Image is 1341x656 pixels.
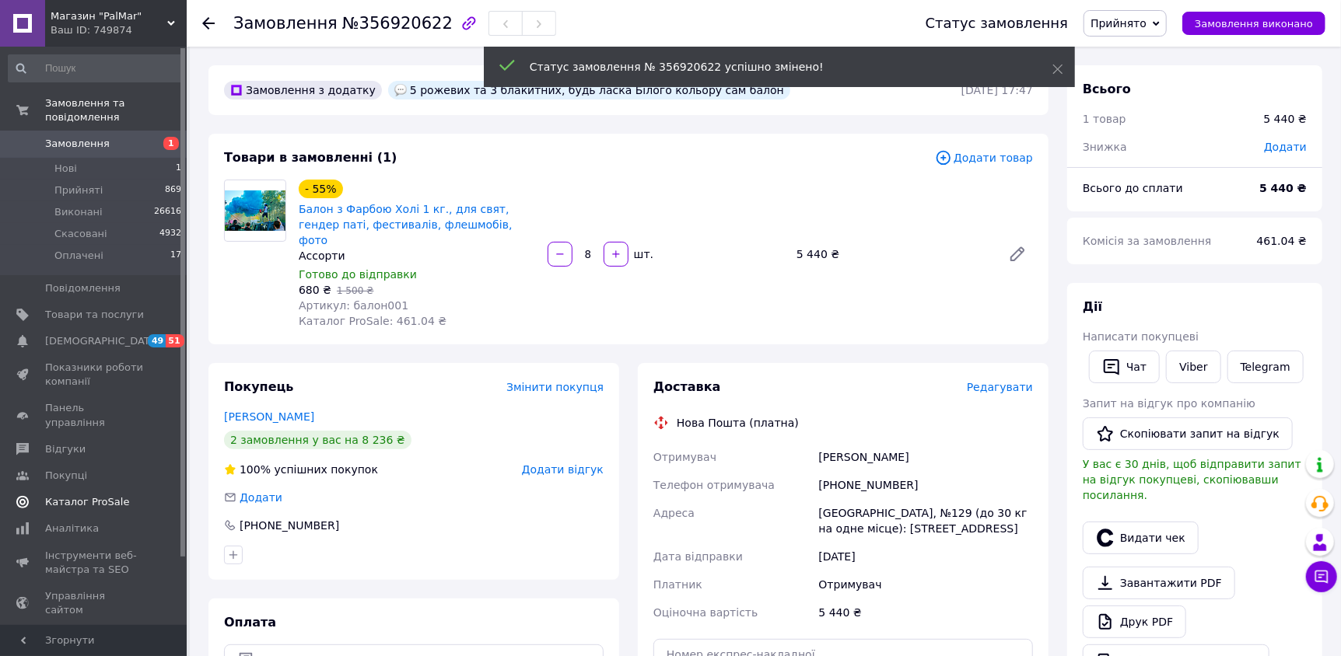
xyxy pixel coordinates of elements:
[506,381,604,393] span: Змінити покупця
[1083,567,1235,599] a: Завантажити PDF
[653,578,702,591] span: Платник
[51,23,187,37] div: Ваш ID: 749874
[240,463,271,476] span: 100%
[1083,397,1255,410] span: Запит на відгук про компанію
[299,268,417,281] span: Готово до відправки
[54,249,103,263] span: Оплачені
[653,451,716,463] span: Отримувач
[224,410,314,423] a: [PERSON_NAME]
[653,379,721,394] span: Доставка
[1195,18,1313,30] span: Замовлення виконано
[653,507,695,519] span: Адреса
[170,249,181,263] span: 17
[1166,351,1220,383] a: Viber
[51,9,167,23] span: Магазин "PalMar"
[45,361,144,389] span: Показники роботи компанії
[967,381,1033,393] span: Редагувати
[522,463,604,476] span: Додати відгук
[45,495,129,509] span: Каталог ProSale
[54,205,103,219] span: Виконані
[238,518,341,533] div: [PHONE_NUMBER]
[388,81,790,99] div: 5 рожевих та 3 блакитних, будь ласка Білого кольору сам балон
[790,243,996,265] div: 5 440 ₴
[165,183,181,197] span: 869
[1091,17,1147,30] span: Прийнято
[816,571,1036,598] div: Отримувач
[224,431,411,449] div: 2 замовлення у вас на 8 236 ₴
[224,462,378,477] div: успішних покупок
[225,190,285,230] img: Балон з Фарбою Холі 1 кг., для свят, гендер паті, фестивалів, флешмобів, фото
[816,543,1036,571] div: [DATE]
[1259,182,1307,194] b: 5 440 ₴
[148,334,166,347] span: 49
[45,442,86,456] span: Відгуки
[1083,182,1183,194] span: Всього до сплати
[1083,299,1102,314] span: Дії
[45,137,110,151] span: Замовлення
[1083,141,1127,153] span: Знижка
[224,81,382,99] div: Замовлення з додатку
[54,162,77,176] span: Нові
[299,180,343,198] div: - 55%
[299,299,408,312] span: Артикул: балон001
[1227,351,1304,383] a: Telegram
[1002,239,1033,270] a: Редагувати
[1182,12,1325,35] button: Замовлення виконано
[45,589,144,617] span: Управління сайтом
[45,308,144,322] span: Товари та послуги
[224,379,294,394] span: Покупець
[1264,111,1307,127] div: 5 440 ₴
[394,84,407,96] img: :speech_balloon:
[653,550,743,563] span: Дата відправки
[530,59,1014,75] div: Статус замовлення № 356920622 успішно змінено!
[1083,330,1199,343] span: Написати покупцеві
[240,491,282,504] span: Додати
[45,334,160,348] span: [DEMOGRAPHIC_DATA]
[45,401,144,429] span: Панель управління
[342,14,453,33] span: №356920622
[926,16,1069,31] div: Статус замовлення
[166,334,184,347] span: 51
[1257,235,1307,247] span: 461.04 ₴
[630,246,655,262] div: шт.
[1264,141,1307,153] span: Додати
[299,248,535,263] div: Ассорти
[816,499,1036,543] div: [GEOGRAPHIC_DATA], №129 (до 30 кг на одне місце): [STREET_ADDRESS]
[1306,561,1337,592] button: Чат з покупцем
[816,471,1036,499] div: [PHONE_NUMBER]
[224,615,276,630] span: Оплата
[299,284,331,296] span: 680 ₴
[816,598,1036,626] div: 5 440 ₴
[653,479,775,491] span: Телефон отримувача
[1083,235,1212,247] span: Комісія за замовлення
[154,205,181,219] span: 26616
[673,415,803,431] div: Нова Пошта (платна)
[45,281,121,295] span: Повідомлення
[1083,522,1199,554] button: Видати чек
[45,522,99,536] span: Аналітика
[45,549,144,577] span: Інструменти веб-майстра та SEO
[299,315,446,327] span: Каталог ProSale: 461.04 ₴
[202,16,215,31] div: Повернутися назад
[163,137,179,150] span: 1
[54,227,107,241] span: Скасовані
[8,54,183,82] input: Пошук
[1083,82,1131,96] span: Всього
[816,443,1036,471] div: [PERSON_NAME]
[299,203,512,246] a: Балон з Фарбою Холі 1 кг., для свят, гендер паті, фестивалів, флешмобів, фото
[176,162,181,176] span: 1
[1083,417,1293,450] button: Скопіювати запит на відгук
[337,285,373,296] span: 1 500 ₴
[1083,458,1301,501] span: У вас є 30 днів, щоб відправити запит на відгук покупцеві, скопіювавши посилання.
[45,96,187,124] span: Замовлення та повідомлення
[1083,605,1186,638] a: Друк PDF
[224,150,397,165] span: Товари в замовленні (1)
[233,14,338,33] span: Замовлення
[935,149,1033,166] span: Додати товар
[159,227,181,241] span: 4932
[54,183,103,197] span: Прийняті
[653,606,758,619] span: Оціночна вартість
[45,469,87,483] span: Покупці
[1089,351,1160,383] button: Чат
[1083,113,1126,125] span: 1 товар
